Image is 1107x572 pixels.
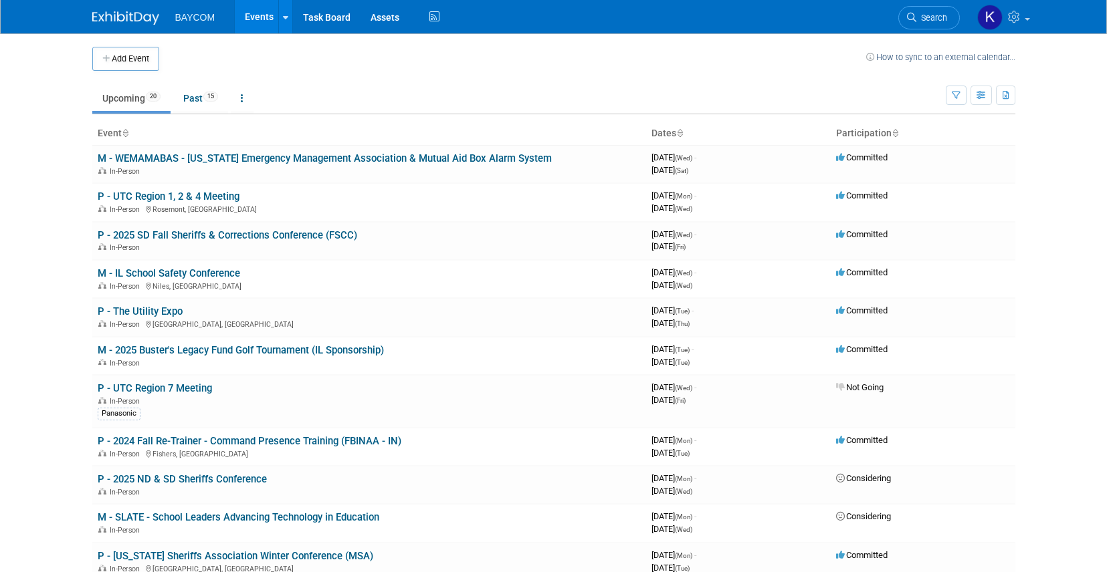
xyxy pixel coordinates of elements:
span: [DATE] [651,511,696,521]
span: [DATE] [651,473,696,483]
span: - [694,267,696,277]
div: Panasonic [98,408,140,420]
span: (Tue) [675,346,690,353]
span: Committed [836,344,888,354]
div: Rosemont, [GEOGRAPHIC_DATA] [98,203,641,214]
a: P - 2024 Fall Re-Trainer - Command Presence Training (FBINAA - IN) [98,435,401,447]
span: - [694,382,696,392]
a: M - SLATE - School Leaders Advancing Technology in Education [98,511,379,523]
span: - [694,473,696,483]
span: Not Going [836,382,884,392]
span: (Wed) [675,231,692,239]
span: [DATE] [651,241,686,251]
span: Committed [836,190,888,200]
span: In-Person [110,397,144,406]
span: 15 [203,92,218,102]
a: Sort by Start Date [676,128,683,138]
span: [DATE] [651,267,696,277]
a: M - IL School Safety Conference [98,267,240,279]
div: Niles, [GEOGRAPHIC_DATA] [98,280,641,291]
div: Fishers, [GEOGRAPHIC_DATA] [98,448,641,458]
img: ExhibitDay [92,11,159,25]
a: Upcoming20 [92,86,171,111]
img: In-Person Event [98,488,106,494]
div: [GEOGRAPHIC_DATA], [GEOGRAPHIC_DATA] [98,318,641,329]
span: (Mon) [675,475,692,482]
span: [DATE] [651,344,694,354]
span: (Fri) [675,397,686,404]
span: - [694,511,696,521]
span: [DATE] [651,229,696,239]
span: - [694,435,696,445]
span: In-Person [110,282,144,291]
img: Kayla Novak [977,5,1003,30]
th: Event [92,122,646,145]
span: - [694,550,696,560]
span: (Wed) [675,526,692,533]
th: Participation [831,122,1015,145]
span: Search [916,13,947,23]
a: Sort by Event Name [122,128,128,138]
span: Committed [836,305,888,315]
span: (Tue) [675,565,690,572]
span: Committed [836,435,888,445]
span: - [692,305,694,315]
span: [DATE] [651,203,692,213]
img: In-Person Event [98,397,106,404]
span: [DATE] [651,165,688,175]
span: (Mon) [675,552,692,559]
span: [DATE] [651,486,692,496]
img: In-Person Event [98,450,106,456]
span: In-Person [110,526,144,535]
span: Committed [836,229,888,239]
span: (Wed) [675,282,692,289]
span: Considering [836,473,891,483]
span: In-Person [110,450,144,458]
span: (Wed) [675,384,692,392]
span: [DATE] [651,435,696,445]
span: (Wed) [675,205,692,212]
span: [DATE] [651,152,696,162]
span: In-Person [110,359,144,368]
a: P - UTC Region 1, 2 & 4 Meeting [98,190,239,202]
a: M - 2025 Buster's Legacy Fund Golf Tournament (IL Sponsorship) [98,344,384,356]
span: (Tue) [675,307,690,315]
span: (Sat) [675,167,688,174]
th: Dates [646,122,831,145]
span: (Wed) [675,488,692,495]
span: In-Person [110,243,144,252]
img: In-Person Event [98,282,106,289]
span: - [694,152,696,162]
span: 20 [146,92,161,102]
a: P - 2025 SD Fall Sheriffs & Corrections Conference (FSCC) [98,229,357,241]
a: P - UTC Region 7 Meeting [98,382,212,394]
span: [DATE] [651,357,690,367]
span: - [694,190,696,200]
span: (Thu) [675,320,690,327]
span: In-Person [110,320,144,329]
span: - [694,229,696,239]
span: [DATE] [651,395,686,405]
span: (Fri) [675,243,686,251]
img: In-Person Event [98,205,106,212]
span: Committed [836,152,888,162]
span: [DATE] [651,382,696,392]
span: BAYCOM [175,12,215,23]
img: In-Person Event [98,243,106,250]
span: (Mon) [675,513,692,521]
span: [DATE] [651,305,694,315]
a: Search [898,6,960,29]
span: (Mon) [675,437,692,444]
span: Committed [836,267,888,277]
a: P - [US_STATE] Sheriffs Association Winter Conference (MSA) [98,550,373,562]
span: [DATE] [651,190,696,200]
button: Add Event [92,47,159,71]
img: In-Person Event [98,565,106,571]
span: [DATE] [651,448,690,458]
img: In-Person Event [98,526,106,533]
span: (Wed) [675,154,692,162]
a: M - WEMAMABAS - [US_STATE] Emergency Management Association & Mutual Aid Box Alarm System [98,152,552,164]
span: - [692,344,694,354]
span: (Tue) [675,359,690,366]
a: Past15 [173,86,228,111]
